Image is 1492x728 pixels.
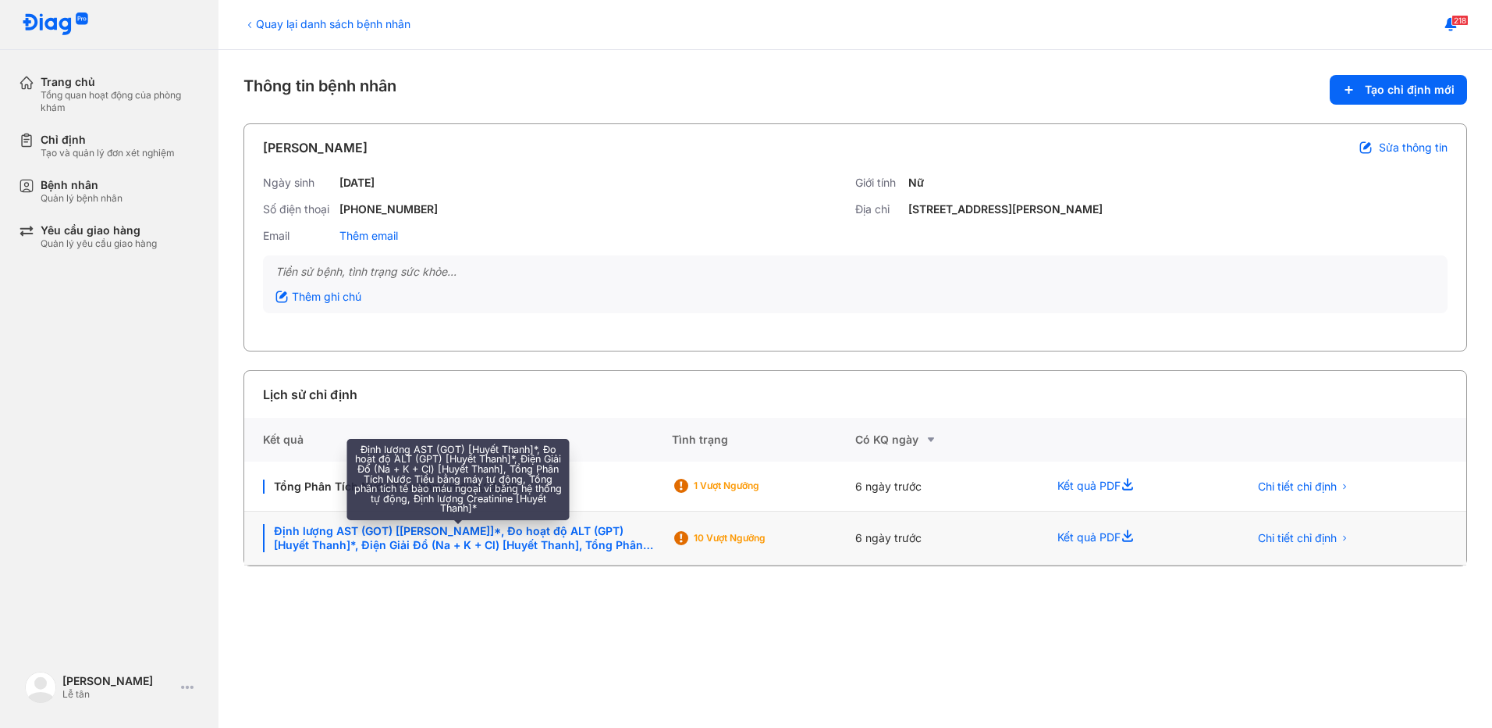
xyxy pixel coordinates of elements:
div: Kết quả [244,418,672,462]
div: [PERSON_NAME] [62,674,175,688]
div: Quay lại danh sách bệnh nhân [243,16,410,32]
div: [STREET_ADDRESS][PERSON_NAME] [908,202,1103,216]
button: Chi tiết chỉ định [1249,526,1359,550]
div: Nữ [908,176,924,190]
div: Chỉ định [41,133,175,147]
div: Tiền sử bệnh, tình trạng sức khỏe... [275,265,1435,279]
div: [PERSON_NAME] [263,138,368,157]
div: Tổng quan hoạt động của phòng khám [41,89,200,114]
span: Chi tiết chỉ định [1258,531,1337,545]
div: Quản lý bệnh nhân [41,192,123,205]
div: 10 Vượt ngưỡng [694,532,819,544]
div: Có KQ ngày [855,430,1039,449]
div: Địa chỉ [855,202,902,216]
button: Tạo chỉ định mới [1330,75,1467,105]
div: Ngày sinh [263,176,333,190]
div: Thêm ghi chú [275,290,361,304]
div: 6 ngày trước [855,462,1039,512]
div: Trang chủ [41,75,200,89]
div: Thông tin bệnh nhân [243,75,1467,105]
div: Kết quả PDF [1039,512,1230,566]
div: Tổng Phân Tích Nước Tiểu bằng máy tự động [263,480,653,494]
div: 6 ngày trước [855,512,1039,566]
div: Quản lý yêu cầu giao hàng [41,237,157,250]
div: Kết quả PDF [1039,462,1230,512]
span: Tạo chỉ định mới [1365,83,1455,97]
div: 1 Vượt ngưỡng [694,480,819,492]
div: Lễ tân [62,688,175,701]
span: Chi tiết chỉ định [1258,480,1337,494]
div: [PHONE_NUMBER] [339,202,438,216]
div: Tạo và quản lý đơn xét nghiệm [41,147,175,159]
span: Sửa thông tin [1379,141,1448,155]
div: Định lượng AST (GOT) [[PERSON_NAME]]*, Đo hoạt độ ALT (GPT) [Huyết Thanh]*, Điện Giải Đồ (Na + K ... [263,524,653,552]
div: Giới tính [855,176,902,190]
div: Email [263,229,333,243]
div: Tình trạng [672,418,855,462]
div: Thêm email [339,229,398,243]
div: Yêu cầu giao hàng [41,223,157,237]
div: Số điện thoại [263,202,333,216]
img: logo [22,12,89,37]
div: [DATE] [339,176,375,190]
div: Lịch sử chỉ định [263,385,357,404]
img: logo [25,672,56,703]
span: 218 [1451,15,1469,26]
div: Bệnh nhân [41,178,123,192]
button: Chi tiết chỉ định [1249,475,1359,498]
